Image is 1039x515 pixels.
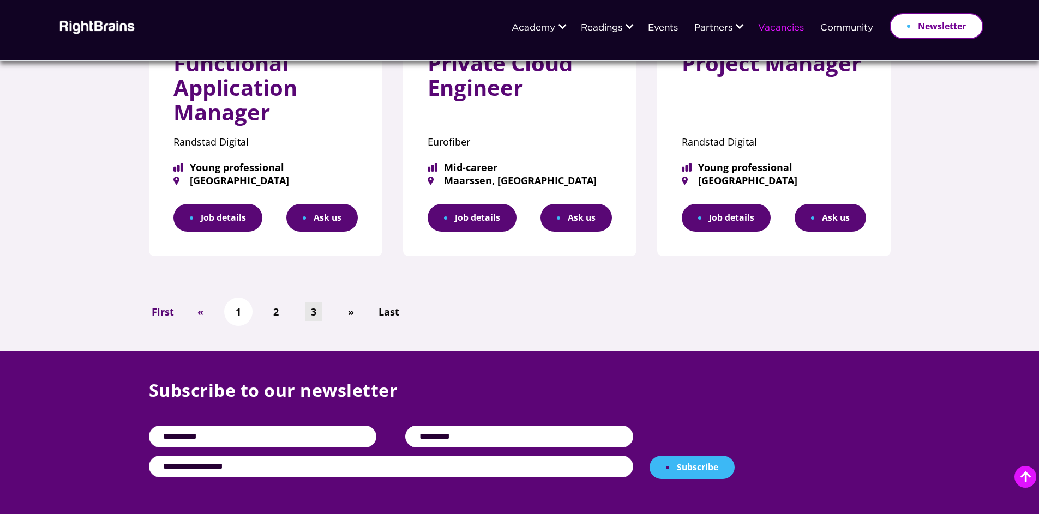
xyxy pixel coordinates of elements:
[650,456,735,480] button: Subscribe
[890,13,983,39] a: Newsletter
[173,132,358,152] p: Randstad Digital
[682,132,866,152] p: Randstad Digital
[197,304,203,320] span: «
[373,302,405,322] a: Last
[230,302,247,322] a: 1
[820,23,873,33] a: Community
[152,304,174,320] span: First
[694,23,732,33] a: Partners
[682,204,771,232] a: Job details
[758,23,804,33] a: Vacancies
[581,23,622,33] a: Readings
[343,302,359,322] a: »
[648,23,678,33] a: Events
[428,162,612,172] span: Mid-career
[428,175,612,185] span: Maarssen, [GEOGRAPHIC_DATA]
[268,302,284,322] a: 2
[512,23,555,33] a: Academy
[428,132,612,152] p: Eurofiber
[305,302,322,322] a: 3
[149,378,891,426] p: Subscribe to our newsletter
[682,162,866,172] span: Young professional
[173,175,358,185] span: [GEOGRAPHIC_DATA]
[173,204,262,232] a: Job details
[428,51,612,108] h3: Private Cloud Engineer
[428,204,517,232] a: Job details
[173,51,358,132] h3: Functional Application Manager
[795,204,866,232] button: Ask us
[682,175,866,185] span: [GEOGRAPHIC_DATA]
[286,204,358,232] button: Ask us
[682,51,866,84] h3: Project Manager
[173,162,358,172] span: Young professional
[56,19,135,34] img: Rightbrains
[540,204,612,232] button: Ask us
